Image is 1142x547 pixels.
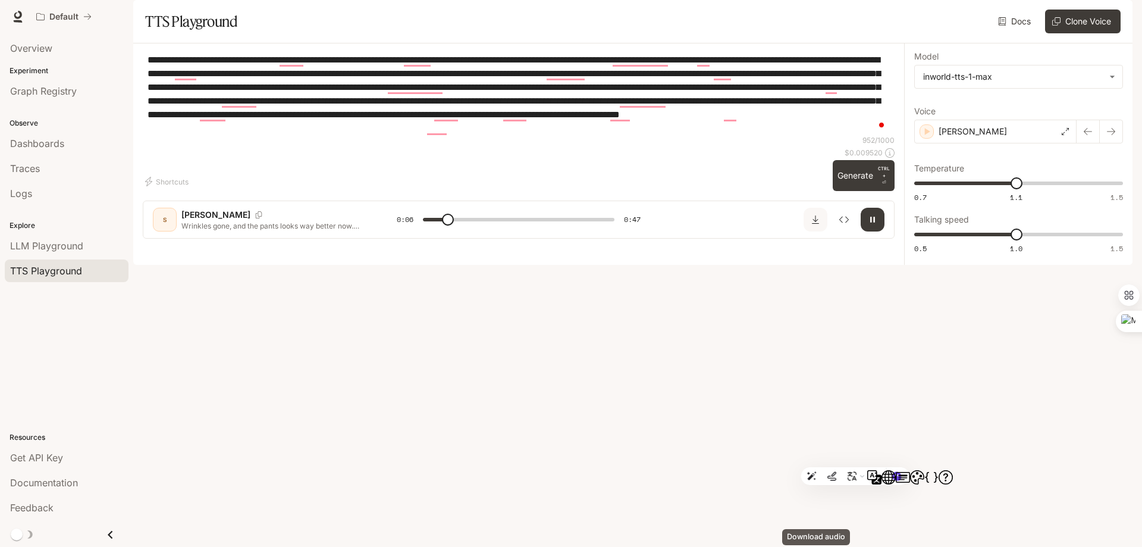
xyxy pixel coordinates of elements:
span: 0.7 [914,192,927,202]
button: GenerateCTRL +⏎ [833,160,895,191]
p: Voice [914,107,936,115]
a: Docs [996,10,1036,33]
button: Copy Voice ID [250,211,267,218]
span: 1.1 [1010,192,1022,202]
button: Inspect [832,208,856,232]
span: 0:47 [624,214,641,226]
span: 1.5 [1110,243,1123,254]
div: S [155,210,174,229]
p: Wrinkles gone, and the pants looks way better now. Let's a take a close look, is it smooth? Are t... [181,221,368,231]
p: ⏎ [878,165,890,186]
p: CTRL + [878,165,890,179]
p: [PERSON_NAME] [939,126,1007,137]
div: Download audio [782,529,850,545]
h1: TTS Playground [145,10,237,33]
span: 0.5 [914,243,927,254]
div: inworld-tts-1-max [923,71,1103,83]
p: Default [49,12,79,22]
p: [PERSON_NAME] [181,209,250,221]
div: inworld-tts-1-max [915,65,1122,88]
p: Talking speed [914,215,969,224]
p: Temperature [914,164,964,173]
p: Model [914,52,939,61]
button: Shortcuts [143,172,193,191]
span: 1.0 [1010,243,1022,254]
span: 1.5 [1110,192,1123,202]
button: All workspaces [31,5,97,29]
p: 952 / 1000 [862,135,895,145]
span: 0:06 [397,214,413,226]
textarea: To enrich screen reader interactions, please activate Accessibility in Grammarly extension settings [148,53,890,135]
button: Clone Voice [1045,10,1121,33]
button: Download audio [804,208,827,232]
